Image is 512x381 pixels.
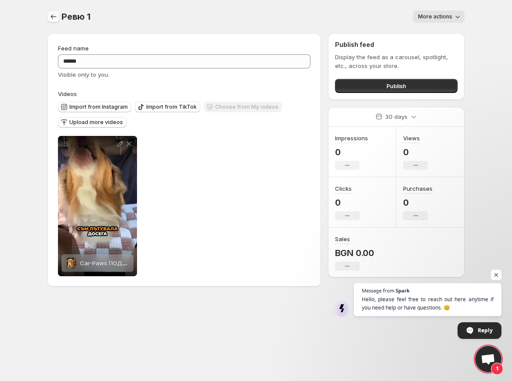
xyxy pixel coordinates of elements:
[413,11,465,23] button: More actions
[335,40,458,49] h2: Publish feed
[69,119,123,126] span: Upload more videos
[403,197,433,208] p: 0
[335,134,368,142] h3: Impressions
[58,90,77,97] span: Videos
[58,71,109,78] span: Visible only to you.
[58,136,137,276] div: Car-Paws ПОДЛОЖКА ЗА КОЛА С ТВЪРДО ДЪНОCar-Paws ПОДЛОЖКА ЗА КОЛА С ТВЪРДО ДЪНО
[335,235,350,243] h3: Sales
[47,11,60,23] button: Settings
[403,147,428,157] p: 0
[475,346,501,372] div: Open chat
[58,102,131,112] button: Import from Instagram
[69,103,128,110] span: Import from Instagram
[335,79,458,93] button: Publish
[335,248,374,258] p: BGN 0.00
[135,102,200,112] button: Import from TikTok
[362,288,394,293] span: Message from
[478,323,493,338] span: Reply
[335,53,458,70] p: Display the feed as a carousel, spotlight, etc., across your store.
[335,147,368,157] p: 0
[335,197,360,208] p: 0
[335,184,352,193] h3: Clicks
[66,258,76,268] img: Car-Paws ПОДЛОЖКА ЗА КОЛА С ТВЪРДО ДЪНО
[418,13,452,20] span: More actions
[80,260,222,267] span: Car-Paws ПОДЛОЖКА ЗА КОЛА С ТВЪРДО ДЪНО
[403,134,420,142] h3: Views
[491,363,503,375] span: 1
[58,45,89,52] span: Feed name
[61,11,90,22] span: Ревю 1
[386,82,406,90] span: Publish
[396,288,410,293] span: Spark
[58,117,126,128] button: Upload more videos
[362,295,494,312] span: Hello, please feel free to reach out here anytime if you need help or have questions. 😊
[146,103,197,110] span: Import from TikTok
[385,112,407,121] p: 30 days
[403,184,433,193] h3: Purchases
